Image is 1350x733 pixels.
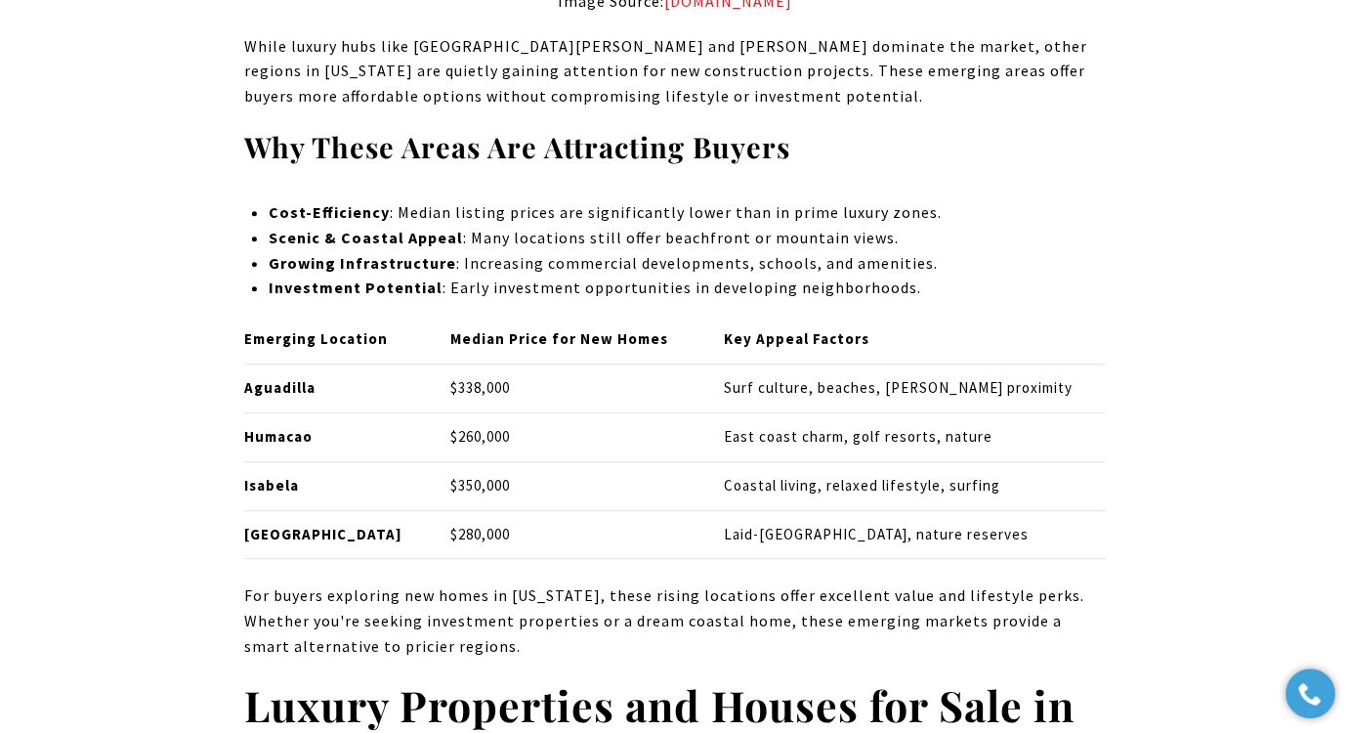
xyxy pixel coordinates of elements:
td: Coastal living, relaxed lifestyle, surfing [707,461,1106,510]
p: : Median listing prices are significantly lower than in prime luxury zones. [269,200,1106,226]
strong: Why These Areas Are Attracting Buyers [244,128,790,165]
p: : Many locations still offer beachfront or mountain views. [269,226,1106,251]
td: $350,000 [435,461,708,510]
strong: Growing Infrastructure [269,253,456,273]
td: Surf culture, beaches, [PERSON_NAME] proximity [707,364,1106,412]
strong: Isabela [244,476,299,495]
th: Emerging Location [244,316,435,364]
td: Laid-[GEOGRAPHIC_DATA], nature reserves [707,510,1106,559]
th: Median Price for New Homes [435,316,708,364]
td: East coast charm, golf resorts, nature [707,412,1106,461]
p: : Early investment opportunities in developing neighborhoods. [269,276,1106,301]
strong: Investment Potential [269,278,443,297]
td: $280,000 [435,510,708,559]
p: While luxury hubs like [GEOGRAPHIC_DATA][PERSON_NAME] and [PERSON_NAME] dominate the market, othe... [244,34,1106,109]
strong: Cost-Efficiency [269,202,390,222]
strong: [GEOGRAPHIC_DATA] [244,525,402,543]
td: $338,000 [435,364,708,412]
strong: Humacao [244,427,313,446]
td: $260,000 [435,412,708,461]
th: Key Appeal Factors [707,316,1106,364]
strong: Scenic & Coastal Appeal [269,228,463,247]
strong: Aguadilla [244,378,316,397]
p: : Increasing commercial developments, schools, and amenities. [269,251,1106,277]
p: For buyers exploring new homes in [US_STATE], these rising locations offer excellent value and li... [244,583,1106,659]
